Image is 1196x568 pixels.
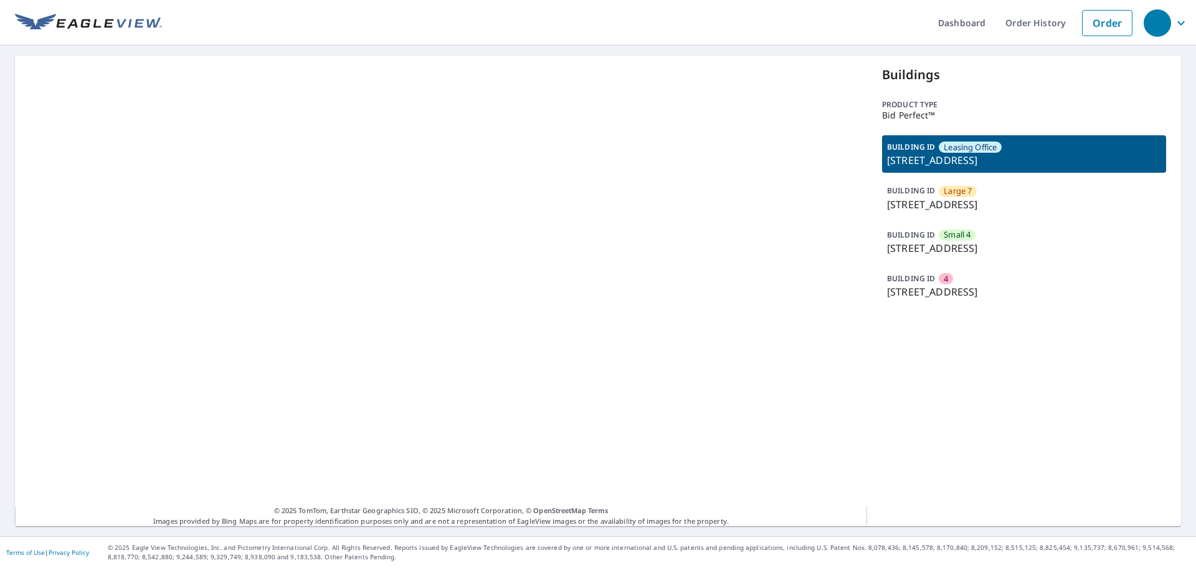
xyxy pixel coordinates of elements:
[882,99,1166,110] p: Product type
[882,65,1166,84] p: Buildings
[944,185,972,197] span: Large 7
[887,153,1161,168] p: [STREET_ADDRESS]
[882,110,1166,120] p: Bid Perfect™
[887,229,935,240] p: BUILDING ID
[533,506,586,515] a: OpenStreetMap
[49,548,89,557] a: Privacy Policy
[108,543,1190,562] p: © 2025 Eagle View Technologies, Inc. and Pictometry International Corp. All Rights Reserved. Repo...
[887,142,935,152] p: BUILDING ID
[588,506,609,515] a: Terms
[887,241,1161,256] p: [STREET_ADDRESS]
[887,185,935,196] p: BUILDING ID
[944,273,948,285] span: 4
[887,197,1161,212] p: [STREET_ADDRESS]
[15,14,162,32] img: EV Logo
[6,549,89,556] p: |
[6,548,45,557] a: Terms of Use
[15,506,867,526] p: Images provided by Bing Maps are for property identification purposes only and are not a represen...
[887,273,935,284] p: BUILDING ID
[944,229,971,241] span: Small 4
[887,284,1161,299] p: [STREET_ADDRESS]
[944,142,997,153] span: Leasing Office
[1082,10,1132,36] a: Order
[274,506,609,516] span: © 2025 TomTom, Earthstar Geographics SIO, © 2025 Microsoft Corporation, ©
